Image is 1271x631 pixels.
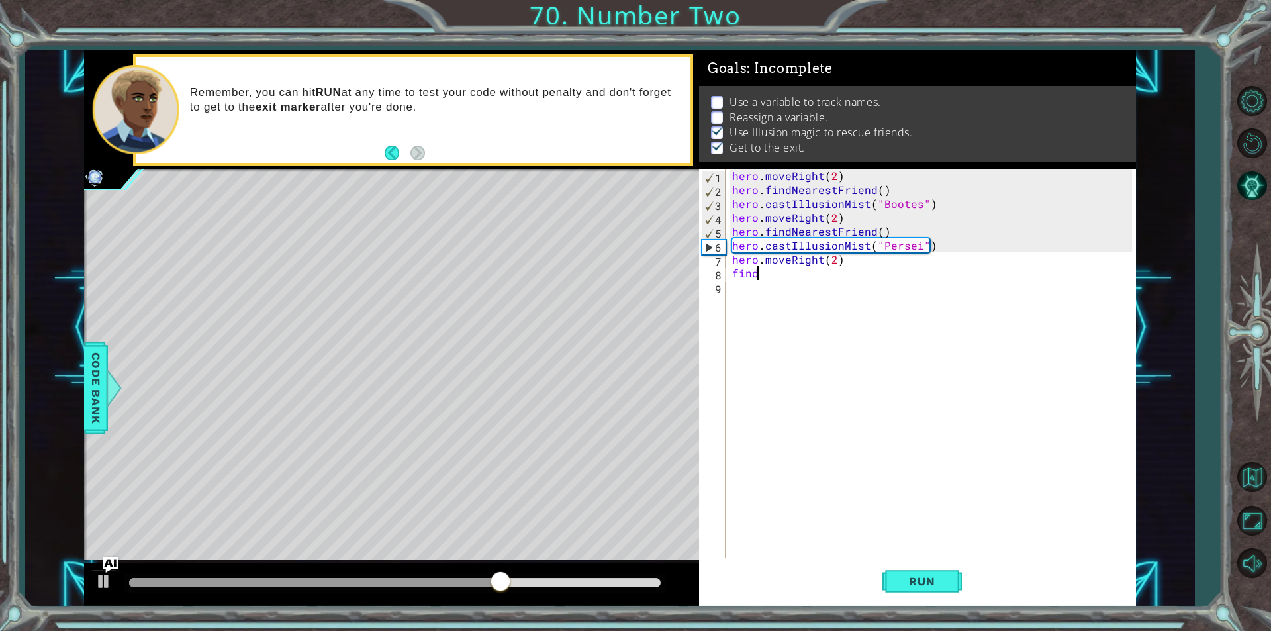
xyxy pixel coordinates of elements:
[385,146,410,160] button: Back
[1233,456,1271,500] a: Back to Map
[702,185,726,199] div: 2
[711,125,724,136] img: Check mark for checkbox
[702,226,726,240] div: 5
[1233,458,1271,497] button: Back to Map
[103,557,118,573] button: Ask AI
[91,569,117,597] button: Ctrl + P: Play
[711,140,724,151] img: Check mark for checkbox
[1233,166,1271,205] button: AI Hint
[882,559,962,603] button: Shift+Enter: Run current code.
[702,213,726,226] div: 4
[730,140,805,155] p: Get to the exit.
[1233,124,1271,162] button: Restart Level
[410,146,425,160] button: Next
[896,575,948,588] span: Run
[1233,81,1271,120] button: Level Options
[1233,544,1271,583] button: Mute
[702,199,726,213] div: 3
[747,60,832,76] span: : Incomplete
[702,282,726,296] div: 9
[730,95,881,109] p: Use а variable to track names.
[708,60,833,77] span: Goals
[316,86,342,99] strong: RUN
[702,254,726,268] div: 7
[730,110,828,124] p: Reassign a variable.
[702,171,726,185] div: 1
[190,85,681,115] p: Remember, you can hit at any time to test your code without penalty and don't forget to get to th...
[84,166,105,187] img: Image for 6102e7f128067a00236f7c63
[702,268,726,282] div: 8
[84,169,696,559] div: Level Map
[702,240,726,254] div: 6
[85,348,107,428] span: Code Bank
[730,125,912,140] p: Use Illusion magic to rescue friends.
[256,101,321,113] strong: exit marker
[1233,502,1271,540] button: Maximize Browser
